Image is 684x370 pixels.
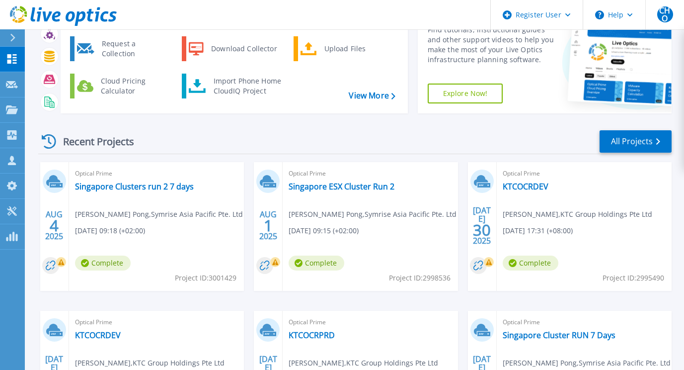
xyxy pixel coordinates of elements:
div: AUG 2025 [259,207,278,244]
span: [DATE] 09:15 (+02:00) [289,225,359,236]
span: Project ID: 2995490 [603,273,664,283]
div: Request a Collection [97,39,169,59]
span: Optical Prime [289,168,452,179]
div: AUG 2025 [45,207,64,244]
div: Find tutorials, instructional guides and other support videos to help you make the most of your L... [428,25,554,65]
div: Upload Files [319,39,393,59]
span: Optical Prime [503,168,666,179]
span: [PERSON_NAME] , KTC Group Holdings Pte Ltd [289,358,438,369]
a: Singapore ESX Cluster Run 2 [289,182,394,191]
span: Optical Prime [75,168,238,179]
a: Download Collector [182,36,284,61]
a: Singapore Cluster RUN 7 Days [503,330,615,340]
div: Download Collector [206,39,281,59]
span: [PERSON_NAME] , KTC Group Holdings Pte Ltd [503,209,652,220]
a: Request a Collection [70,36,172,61]
a: KTCOCRPRD [289,330,335,340]
div: Cloud Pricing Calculator [96,76,169,96]
span: 30 [473,226,491,234]
div: [DATE] 2025 [472,207,491,244]
a: Singapore Clusters run 2 7 days [75,182,194,191]
span: [PERSON_NAME] Pong , Symrise Asia Pacific Pte. Ltd [75,209,243,220]
span: [PERSON_NAME] , KTC Group Holdings Pte Ltd [75,358,225,369]
a: KTCOCRDEV [503,182,548,191]
span: [PERSON_NAME] Pong , Symrise Asia Pacific Pte. Ltd [289,209,456,220]
a: Explore Now! [428,84,503,103]
span: Complete [503,256,558,271]
span: [DATE] 17:31 (+08:00) [503,225,573,236]
a: View More [349,91,395,100]
a: Cloud Pricing Calculator [70,74,172,98]
a: KTCOCRDEV [75,330,121,340]
span: [PERSON_NAME] Pong , Symrise Asia Pacific Pte. Ltd [503,358,671,369]
span: CHO [657,6,673,22]
span: Project ID: 3001429 [175,273,236,283]
span: 1 [264,221,273,230]
span: Project ID: 2998536 [389,273,451,283]
span: Complete [75,256,131,271]
span: [DATE] 09:18 (+02:00) [75,225,145,236]
a: All Projects [600,130,672,153]
div: Recent Projects [38,129,148,154]
span: Optical Prime [75,317,238,328]
div: Import Phone Home CloudIQ Project [209,76,286,96]
span: Optical Prime [503,317,666,328]
span: Complete [289,256,344,271]
span: 4 [50,221,59,230]
span: Optical Prime [289,317,452,328]
a: Upload Files [294,36,395,61]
